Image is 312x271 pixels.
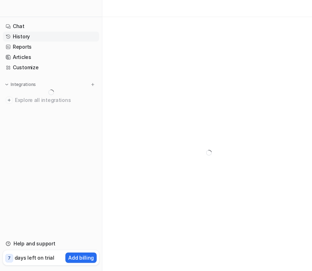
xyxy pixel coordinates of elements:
a: History [3,32,99,42]
a: Chat [3,21,99,31]
img: expand menu [4,82,9,87]
p: days left on trial [15,254,54,261]
span: Explore all integrations [15,94,96,106]
a: Articles [3,52,99,62]
img: explore all integrations [6,97,13,104]
a: Help and support [3,239,99,249]
img: menu_add.svg [90,82,95,87]
p: Integrations [11,82,36,87]
button: Integrations [3,81,38,88]
p: 7 [8,255,11,261]
p: Add billing [68,254,94,261]
button: Add billing [65,253,97,263]
a: Reports [3,42,99,52]
a: Customize [3,63,99,72]
a: Explore all integrations [3,95,99,105]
